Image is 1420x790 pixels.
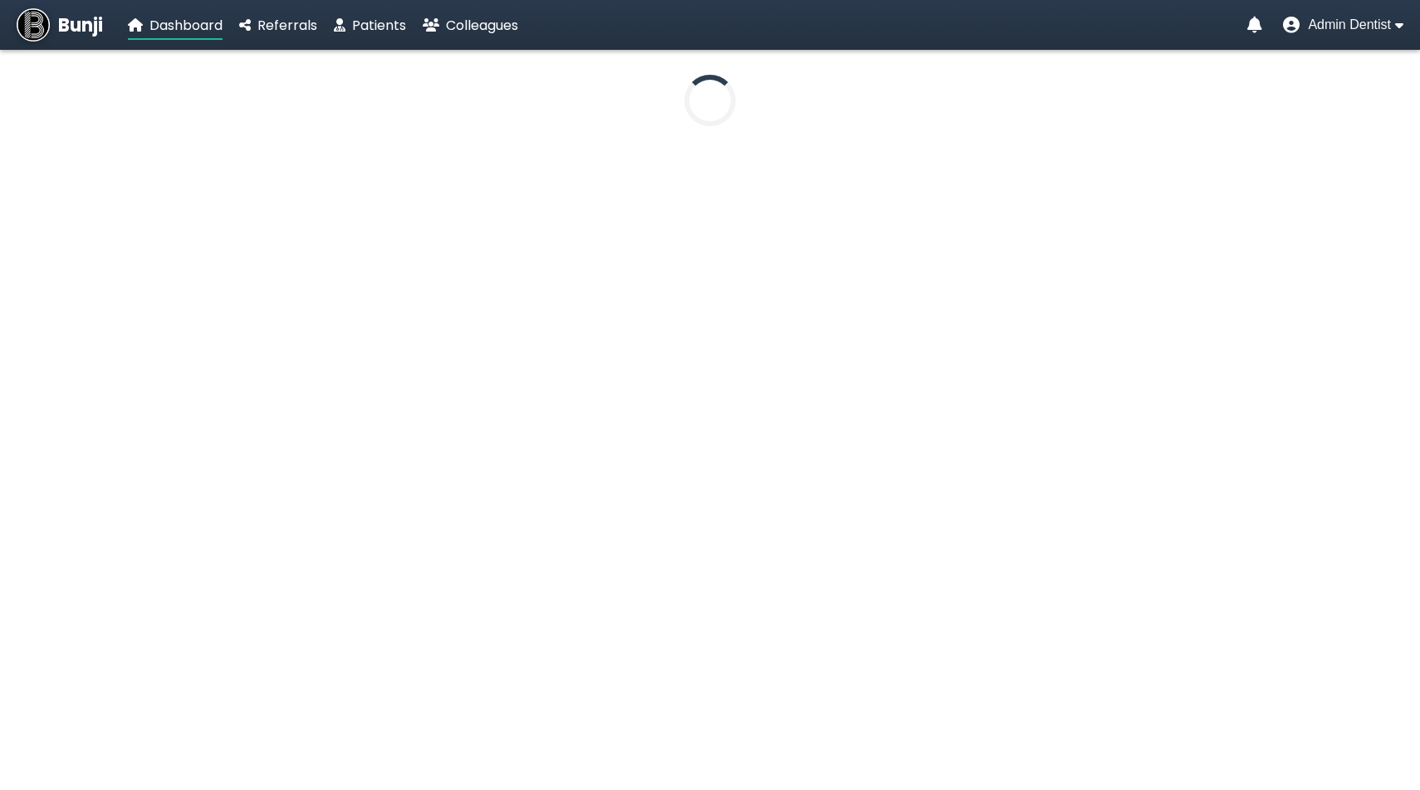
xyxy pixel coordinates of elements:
[334,15,406,36] a: Patients
[423,15,518,36] a: Colleagues
[1283,17,1403,33] button: User menu
[58,12,103,39] span: Bunji
[17,8,50,42] img: Bunji Dental Referral Management
[149,16,223,35] span: Dashboard
[128,15,223,36] a: Dashboard
[239,15,317,36] a: Referrals
[257,16,317,35] span: Referrals
[17,8,103,42] a: Bunji
[1247,17,1262,33] a: Notifications
[352,16,406,35] span: Patients
[446,16,518,35] span: Colleagues
[1308,17,1391,32] span: Admin Dentist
